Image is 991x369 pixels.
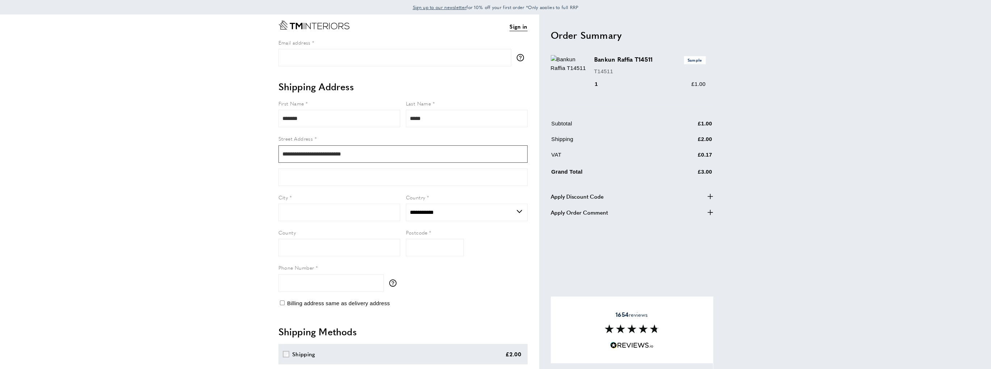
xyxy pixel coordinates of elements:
[406,100,431,107] span: Last Name
[406,194,425,201] span: Country
[594,80,608,88] div: 1
[610,342,654,349] img: Reviews.io 5 stars
[551,55,587,72] img: Bankun Raffia T14511
[616,311,648,318] span: reviews
[684,56,706,64] span: Sample
[505,350,522,358] div: £2.00
[278,80,528,93] h2: Shipping Address
[551,135,662,149] td: Shipping
[551,29,713,42] h2: Order Summary
[551,166,662,182] td: Grand Total
[551,119,662,133] td: Subtotal
[662,135,712,149] td: £2.00
[551,192,604,201] span: Apply Discount Code
[292,350,315,358] div: Shipping
[662,150,712,165] td: £0.17
[278,194,288,201] span: City
[413,4,579,11] span: for 10% off your first order *Only applies to full RRP
[662,119,712,133] td: £1.00
[551,208,608,217] span: Apply Order Comment
[278,264,314,271] span: Phone Number
[406,229,428,236] span: Postcode
[278,325,528,338] h2: Shipping Methods
[389,279,400,287] button: More information
[278,229,296,236] span: County
[662,166,712,182] td: £3.00
[278,135,313,142] span: Street Address
[287,300,390,306] span: Billing address same as delivery address
[509,22,527,31] a: Sign in
[517,54,528,61] button: More information
[413,4,467,11] span: Sign up to our newsletter
[594,67,706,76] p: T14511
[551,150,662,165] td: VAT
[278,100,304,107] span: First Name
[413,4,467,11] a: Sign up to our newsletter
[278,20,349,30] a: Go to Home page
[280,300,285,305] input: Billing address same as delivery address
[594,55,706,64] h3: Bankun Raffia T14511
[278,39,311,46] span: Email address
[616,310,629,319] strong: 1654
[691,81,705,87] span: £1.00
[605,324,659,333] img: Reviews section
